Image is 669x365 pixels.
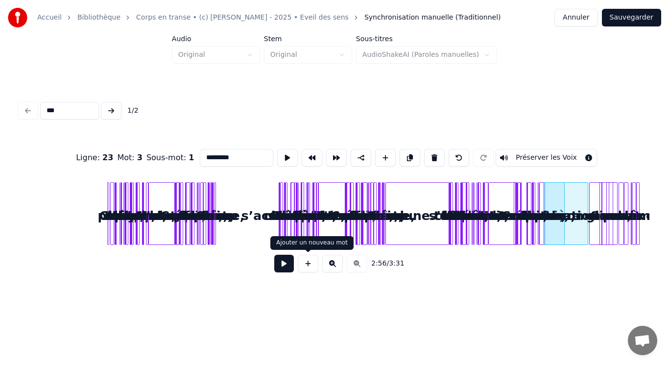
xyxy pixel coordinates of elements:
div: Mot : [117,152,143,164]
nav: breadcrumb [37,13,501,23]
a: Accueil [37,13,62,23]
label: Stem [264,35,352,42]
label: Audio [172,35,260,42]
span: 3:31 [389,259,404,268]
span: 2:56 [371,259,386,268]
div: 1 / 2 [127,106,139,116]
img: youka [8,8,27,27]
button: Sauvegarder [602,9,661,26]
a: Bibliothèque [77,13,120,23]
div: Ouvrir le chat [628,326,657,355]
div: Ligne : [76,152,113,164]
div: / [371,259,395,268]
a: Corps en transe • (c) [PERSON_NAME] - 2025 • Eveil des sens [136,13,349,23]
button: Annuler [554,9,597,26]
span: 3 [137,153,143,162]
label: Sous-titres [356,35,497,42]
span: Synchronisation manuelle (Traditionnel) [364,13,501,23]
button: Toggle [496,149,597,167]
div: Sous-mot : [146,152,194,164]
div: Ajouter un nouveau mot [276,239,348,247]
span: 23 [102,153,113,162]
span: 1 [189,153,194,162]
